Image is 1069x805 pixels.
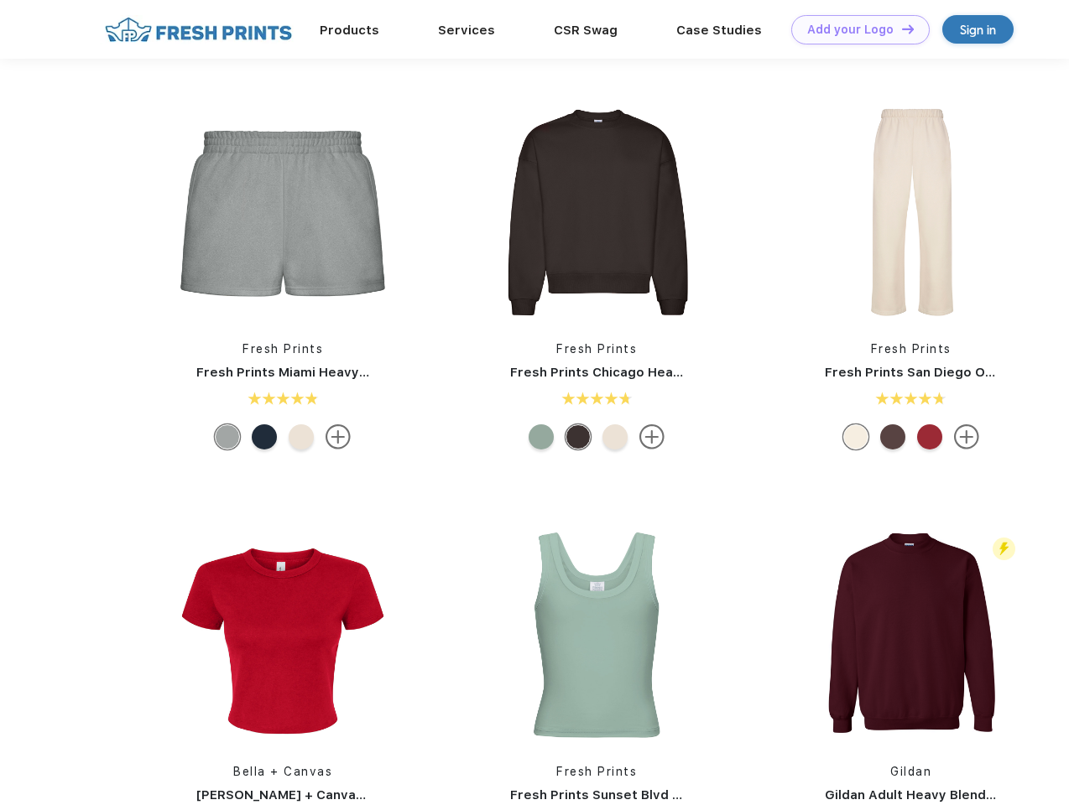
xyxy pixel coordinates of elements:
img: DT [902,24,914,34]
img: func=resize&h=266 [800,523,1023,746]
a: Fresh Prints [871,342,952,356]
a: Products [320,23,379,38]
div: Sign in [960,20,996,39]
div: Buttermilk mto [602,424,628,449]
div: Navy [252,424,277,449]
img: func=resize&h=266 [171,523,394,746]
a: Fresh Prints [556,765,637,778]
a: Gildan [890,765,931,778]
img: flash_active_toggle.svg [993,538,1015,560]
div: Cherry [917,424,942,449]
a: Fresh Prints Chicago Heavyweight Crewneck [510,365,800,380]
img: func=resize&h=266 [171,101,394,324]
a: Bella + Canvas [233,765,332,778]
div: Sage Green mto [529,424,554,449]
div: Buttermilk mto [289,424,314,449]
div: Dark Chocolate mto [566,424,591,449]
img: more.svg [326,424,351,449]
img: fo%20logo%202.webp [100,15,297,44]
img: more.svg [639,424,665,449]
img: func=resize&h=266 [800,101,1023,324]
img: func=resize&h=266 [485,523,708,746]
div: Dark Chocolate mto [880,424,905,449]
a: Fresh Prints [556,342,637,356]
div: Add your Logo [807,23,894,37]
a: Fresh Prints Miami Heavyweight Shorts [196,365,450,380]
a: Fresh Prints [242,342,323,356]
div: Buttermilk mto [843,424,868,449]
a: Fresh Prints Sunset Blvd Ribbed Scoop Tank Top [510,787,823,802]
img: func=resize&h=266 [485,101,708,324]
div: Heathered Grey mto [215,424,240,449]
img: more.svg [954,424,979,449]
a: Sign in [942,15,1014,44]
a: [PERSON_NAME] + Canvas [DEMOGRAPHIC_DATA]' Micro Ribbed Baby Tee [196,787,666,802]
